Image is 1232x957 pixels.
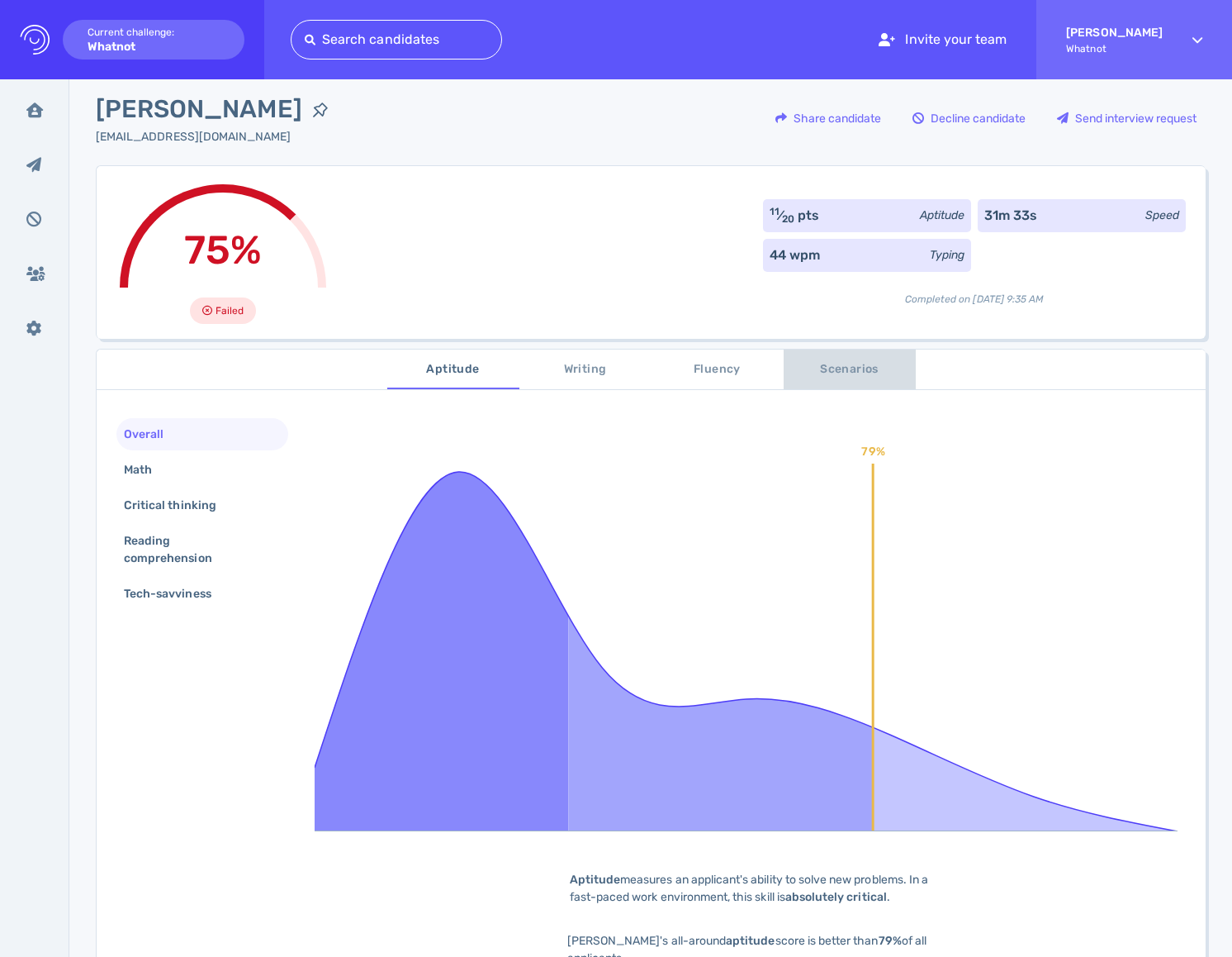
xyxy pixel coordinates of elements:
[1049,99,1205,137] div: Send interview request
[661,359,774,380] span: Fluency
[879,934,902,948] b: 79%
[1048,98,1206,138] button: Send interview request
[726,934,775,948] b: aptitude
[121,582,231,606] div: Tech-savviness
[770,245,820,265] div: 44 wpm
[1066,43,1163,55] span: Whatnot
[920,207,964,224] div: Aptitude
[96,128,339,145] div: Click to copy the email address
[544,871,957,906] div: measures an applicant's ability to solve new problems. In a fast-paced work environment, this ski...
[121,458,172,482] div: Math
[766,98,890,138] button: Share candidate
[1145,207,1179,224] div: Speed
[904,99,1034,137] div: Decline candidate
[782,213,794,225] sub: 20
[767,99,889,137] div: Share candidate
[785,890,887,904] b: absolutely critical
[529,359,642,380] span: Writing
[121,529,271,570] div: Reading comprehension
[930,246,964,264] div: Typing
[903,98,1035,138] button: Decline candidate
[216,301,244,321] span: Failed
[96,91,302,128] span: [PERSON_NAME]
[984,206,1037,226] div: 31m 33s
[570,873,620,887] b: Aptitude
[763,279,1186,307] div: Completed on [DATE] 9:35 AM
[121,422,183,446] div: Overall
[794,359,906,380] span: Scenarios
[862,445,885,459] text: 79%
[1066,26,1163,40] strong: [PERSON_NAME]
[770,206,779,217] sup: 11
[397,359,509,380] span: Aptitude
[184,226,262,274] span: 75%
[121,493,236,517] div: Critical thinking
[770,206,820,226] div: ⁄ pts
